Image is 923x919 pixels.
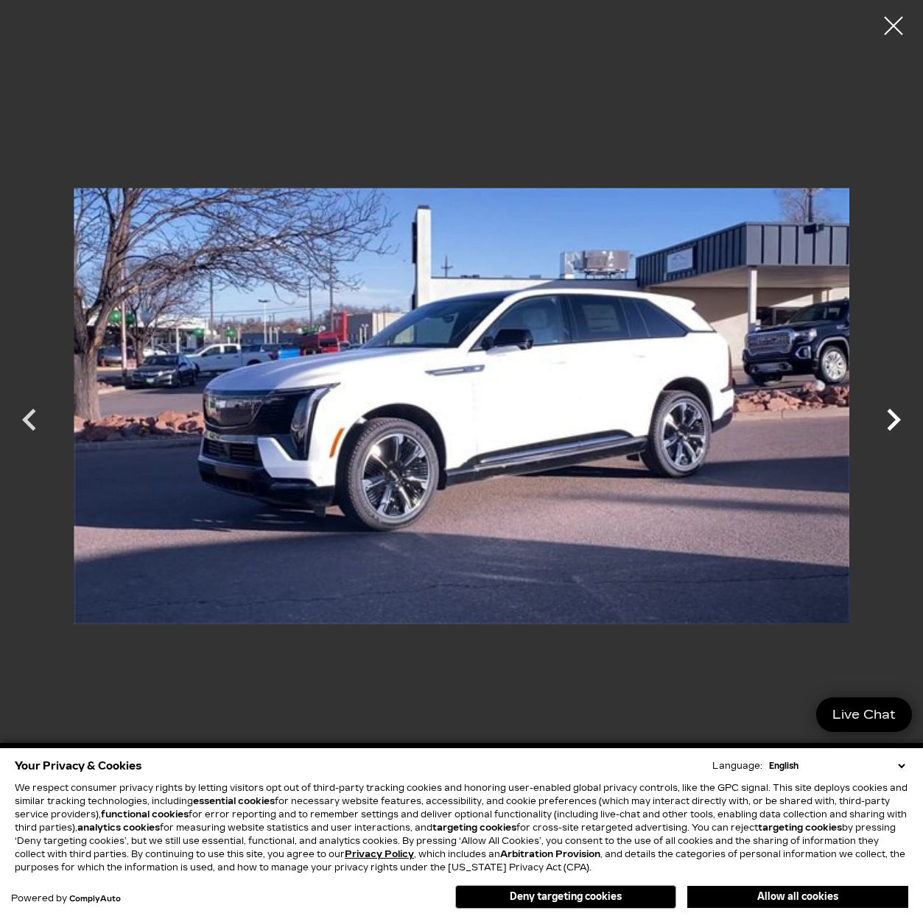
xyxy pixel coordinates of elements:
[345,849,414,859] u: Privacy Policy
[74,11,849,801] img: New 2025 Summit White Cadillac Sport 1 image 4
[15,756,142,776] span: Your Privacy & Cookies
[455,885,676,909] button: Deny targeting cookies
[712,761,762,770] div: Language:
[193,796,275,806] strong: essential cookies
[77,823,160,833] strong: analytics cookies
[7,390,52,457] div: Previous
[758,823,842,833] strong: targeting cookies
[432,823,516,833] strong: targeting cookies
[687,886,908,908] button: Allow all cookies
[765,759,908,772] select: Language Select
[69,895,121,904] a: ComplyAuto
[816,697,912,732] a: Live Chat
[15,781,908,874] p: We respect consumer privacy rights by letting visitors opt out of third-party tracking cookies an...
[101,809,189,820] strong: functional cookies
[825,706,903,723] span: Live Chat
[500,849,600,859] strong: Arbitration Provision
[11,894,121,904] div: Powered by
[871,390,916,457] div: Next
